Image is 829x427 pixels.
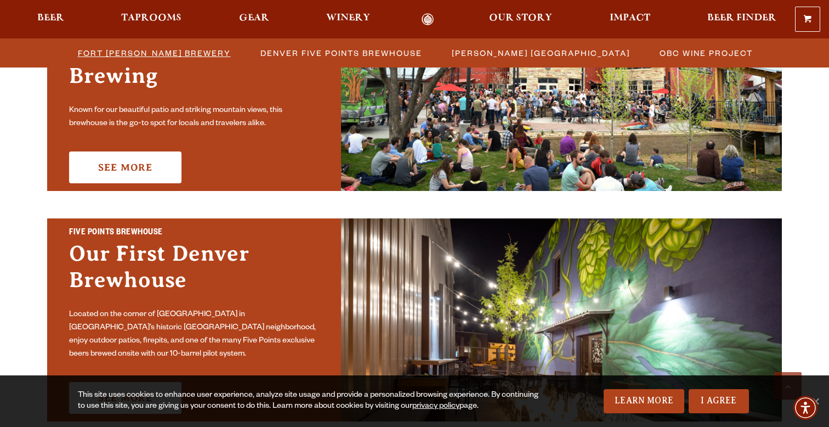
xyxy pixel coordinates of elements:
a: [PERSON_NAME] [GEOGRAPHIC_DATA] [445,45,635,61]
a: I Agree [689,389,749,413]
div: Accessibility Menu [793,396,817,420]
span: Gear [239,14,269,23]
div: This site uses cookies to enhance user experience, analyze site usage and provide a personalized ... [78,390,542,412]
span: Denver Five Points Brewhouse [260,45,422,61]
span: Impact [610,14,650,23]
span: [PERSON_NAME] [GEOGRAPHIC_DATA] [452,45,630,61]
span: Taprooms [121,14,181,23]
h2: Five Points Brewhouse [69,226,319,240]
a: Fort [PERSON_NAME] Brewery [71,45,236,61]
a: See More [69,151,181,183]
a: Beer Finder [700,13,783,26]
span: Beer [37,14,64,23]
span: Fort [PERSON_NAME] Brewery [78,45,231,61]
a: Taprooms [114,13,189,26]
img: Promo Card Aria Label' [341,218,782,422]
p: Known for our beautiful patio and striking mountain views, this brewhouse is the go-to spot for l... [69,104,319,131]
a: OBC Wine Project [653,45,758,61]
p: Located on the corner of [GEOGRAPHIC_DATA] in [GEOGRAPHIC_DATA]’s historic [GEOGRAPHIC_DATA] neig... [69,308,319,361]
a: Denver Five Points Brewhouse [254,45,428,61]
span: Winery [326,14,370,23]
span: Beer Finder [707,14,776,23]
span: OBC Wine Project [660,45,753,61]
a: Beer [30,13,71,26]
a: privacy policy [412,402,459,411]
a: Learn More [604,389,684,413]
a: Scroll to top [774,372,802,400]
h3: Our First Denver Brewhouse [69,240,319,304]
a: Gear [232,13,276,26]
span: Our Story [489,14,552,23]
a: Winery [319,13,377,26]
a: Our Story [482,13,559,26]
a: Odell Home [407,13,448,26]
a: Impact [603,13,657,26]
